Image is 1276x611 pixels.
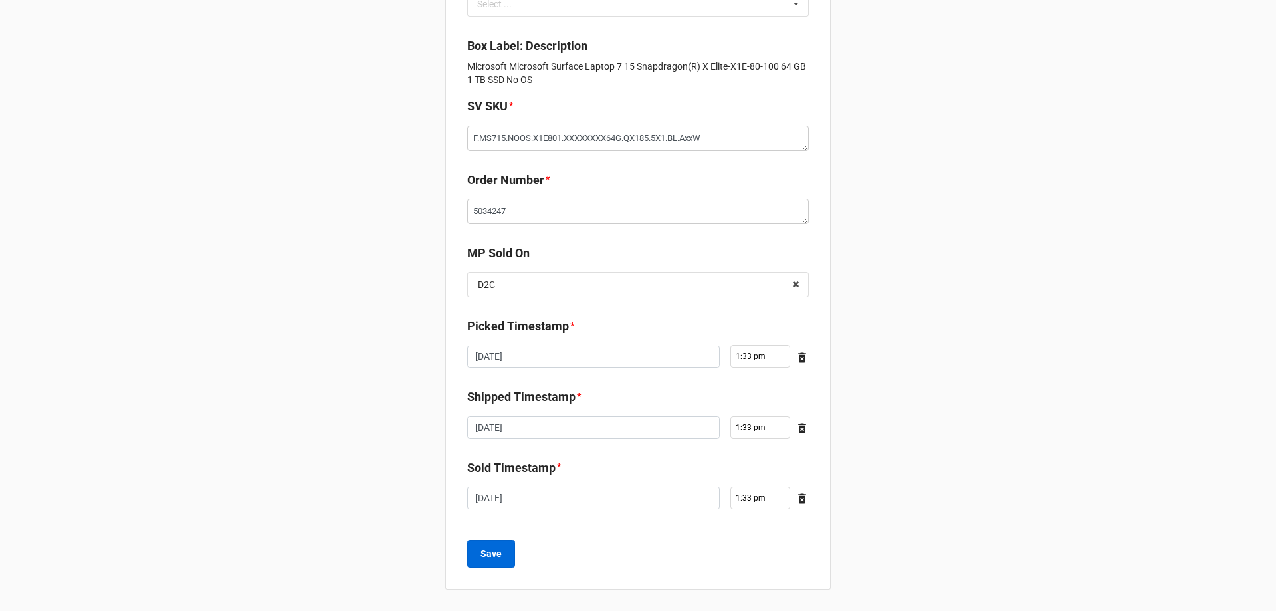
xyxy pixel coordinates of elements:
[467,97,508,116] label: SV SKU
[467,346,720,368] input: Date
[478,280,495,289] div: D2C
[480,547,502,561] b: Save
[467,199,809,224] textarea: 5034247
[467,459,556,477] label: Sold Timestamp
[467,126,809,151] textarea: F.MS715.NOOS.X1E801.XXXXXXXX64G.QX185.5X1.BL.AxxW
[467,317,569,336] label: Picked Timestamp
[467,244,530,263] label: MP Sold On
[467,39,587,53] b: Box Label: Description
[730,416,790,439] input: Time
[730,487,790,509] input: Time
[467,487,720,509] input: Date
[467,540,515,568] button: Save
[467,60,809,86] p: Microsoft Microsoft Surface Laptop 7 15 Snapdragon(R) X Elite-X1E-80-100 64 GB 1 TB SSD No OS
[467,171,544,189] label: Order Number
[467,388,576,406] label: Shipped Timestamp
[467,416,720,439] input: Date
[730,345,790,368] input: Time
